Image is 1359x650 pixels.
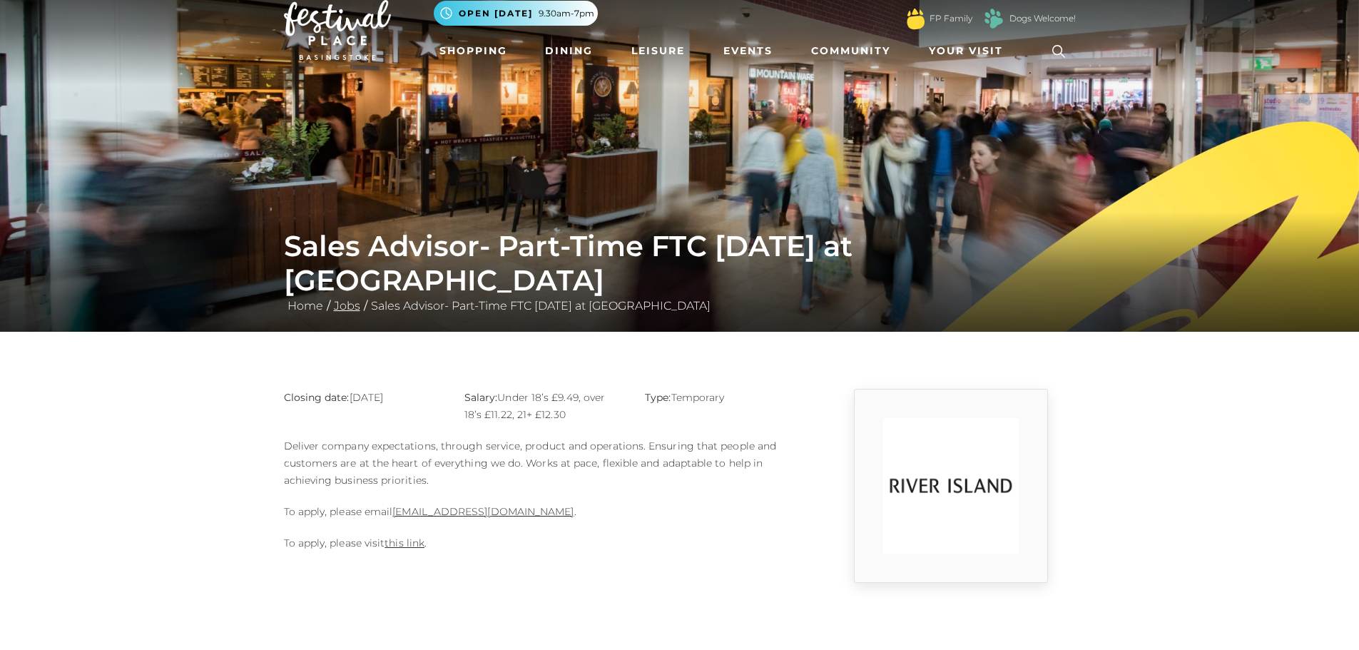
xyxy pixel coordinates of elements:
button: Open [DATE] 9.30am-7pm [434,1,598,26]
a: Dining [539,38,599,64]
strong: Closing date: [284,391,350,404]
a: Leisure [626,38,691,64]
img: 9_1554823252_w6od.png [883,418,1019,554]
strong: Salary: [464,391,498,404]
a: this link [385,537,424,549]
a: Home [284,299,327,313]
p: Deliver company expectations, through service, product and operations. Ensuring that people and c... [284,437,805,489]
a: FP Family [930,12,972,25]
a: Jobs [330,299,364,313]
div: / / [273,229,1086,315]
a: Your Visit [923,38,1016,64]
p: To apply, please visit . [284,534,805,552]
a: Dogs Welcome! [1009,12,1076,25]
a: Shopping [434,38,513,64]
span: Open [DATE] [459,7,533,20]
p: Temporary [645,389,804,406]
span: 9.30am-7pm [539,7,594,20]
a: [EMAIL_ADDRESS][DOMAIN_NAME] [392,505,574,518]
strong: Type: [645,391,671,404]
a: Community [805,38,896,64]
h1: Sales Advisor- Part-Time FTC [DATE] at [GEOGRAPHIC_DATA] [284,229,1076,298]
a: Events [718,38,778,64]
span: Your Visit [929,44,1003,59]
a: Sales Advisor- Part-Time FTC [DATE] at [GEOGRAPHIC_DATA] [367,299,714,313]
p: [DATE] [284,389,443,406]
p: To apply, please email . [284,503,805,520]
p: Under 18’s £9.49, over 18’s £11.22, 21+ £12.30 [464,389,623,423]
